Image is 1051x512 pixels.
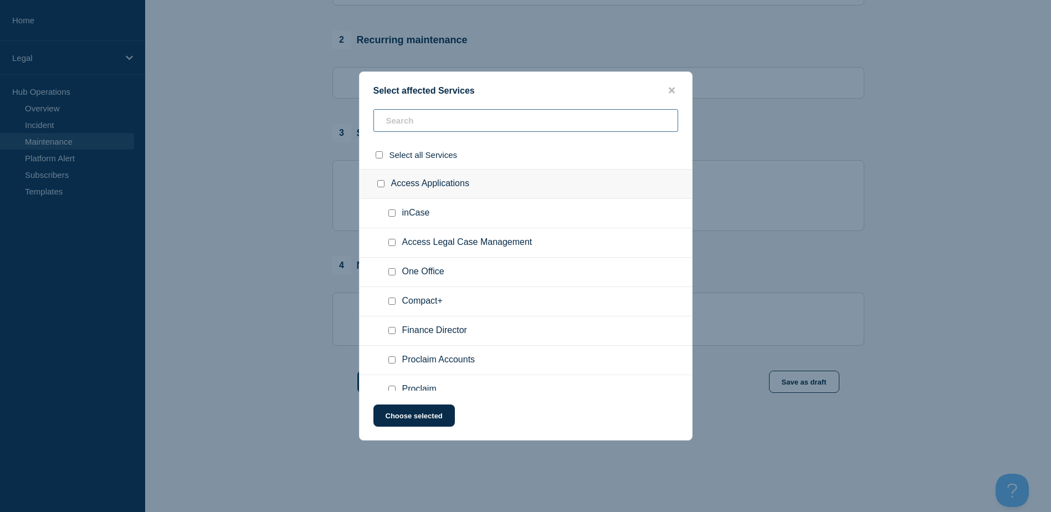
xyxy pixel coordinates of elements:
[402,384,437,395] span: Proclaim
[402,237,532,248] span: Access Legal Case Management
[389,150,458,160] span: Select all Services
[388,386,396,393] input: Proclaim checkbox
[376,151,383,158] input: select all checkbox
[402,355,475,366] span: Proclaim Accounts
[373,405,455,427] button: Choose selected
[402,296,443,307] span: Compact+
[360,85,692,96] div: Select affected Services
[402,325,467,336] span: Finance Director
[388,298,396,305] input: Compact+ checkbox
[377,180,384,187] input: Access Applications checkbox
[665,85,678,96] button: close button
[360,169,692,199] div: Access Applications
[402,267,444,278] span: One Office
[388,239,396,246] input: Access Legal Case Management checkbox
[402,208,430,219] span: inCase
[388,268,396,275] input: One Office checkbox
[388,327,396,334] input: Finance Director checkbox
[373,109,678,132] input: Search
[388,209,396,217] input: inCase checkbox
[388,356,396,363] input: Proclaim Accounts checkbox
